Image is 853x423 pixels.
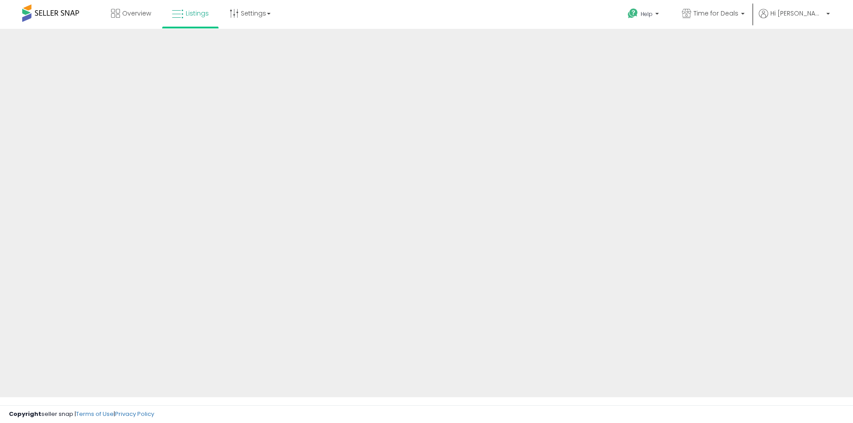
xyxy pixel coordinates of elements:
i: Get Help [627,8,638,19]
span: Hi [PERSON_NAME] [770,9,824,18]
a: Hi [PERSON_NAME] [759,9,830,29]
span: Overview [122,9,151,18]
span: Help [641,10,653,18]
span: Listings [186,9,209,18]
span: Time for Deals [694,9,738,18]
a: Help [621,1,668,29]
